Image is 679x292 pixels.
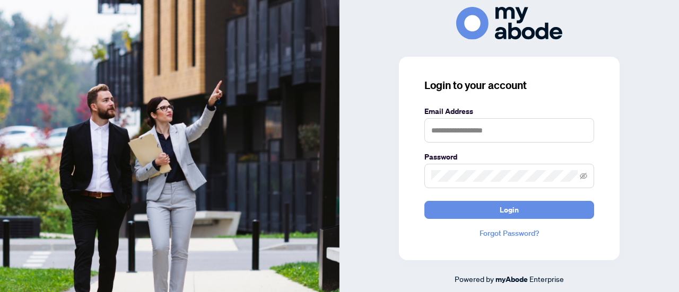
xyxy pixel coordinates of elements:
span: Login [500,201,519,218]
label: Password [424,151,594,163]
span: eye-invisible [580,172,587,180]
span: Enterprise [529,274,564,284]
h3: Login to your account [424,78,594,93]
button: Login [424,201,594,219]
a: Forgot Password? [424,227,594,239]
span: Powered by [455,274,494,284]
label: Email Address [424,105,594,117]
a: myAbode [495,273,528,285]
img: ma-logo [456,7,562,39]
